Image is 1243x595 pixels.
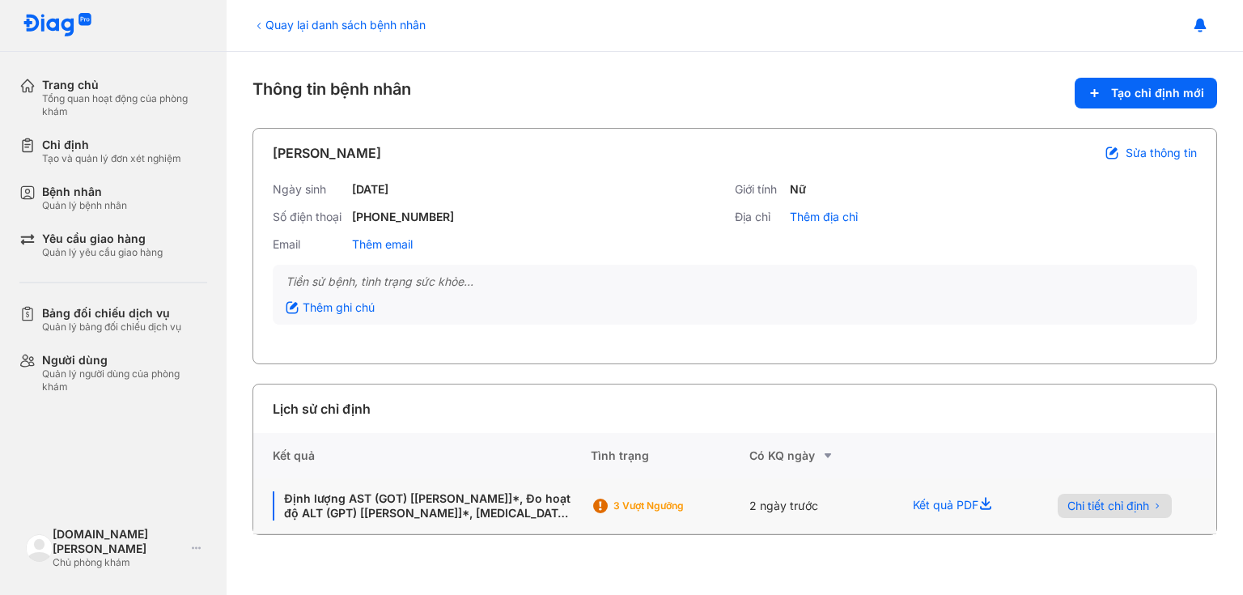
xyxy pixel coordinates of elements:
div: Email [273,237,346,252]
div: Lịch sử chỉ định [273,399,371,419]
div: Yêu cầu giao hàng [42,232,163,246]
div: Thêm email [352,237,413,252]
div: Tình trạng [591,433,749,478]
img: logo [26,534,53,561]
div: Tạo và quản lý đơn xét nghiệm [42,152,181,165]
div: Thêm ghi chú [286,300,375,315]
div: Bảng đối chiếu dịch vụ [42,306,181,321]
img: logo [23,13,92,38]
div: Số điện thoại [273,210,346,224]
div: Bệnh nhân [42,185,127,199]
span: Sửa thông tin [1126,146,1197,160]
div: Quản lý bảng đối chiếu dịch vụ [42,321,181,334]
div: Quay lại danh sách bệnh nhân [252,16,426,33]
div: Địa chỉ [735,210,783,224]
div: [DOMAIN_NAME] [PERSON_NAME] [53,527,185,556]
div: Thêm địa chỉ [790,210,858,224]
button: Chi tiết chỉ định [1058,494,1172,518]
div: Tổng quan hoạt động của phòng khám [42,92,207,118]
div: [PHONE_NUMBER] [352,210,454,224]
div: Người dùng [42,353,207,368]
div: Kết quả PDF [893,478,1038,534]
div: 3 Vượt ngưỡng [613,499,743,512]
span: Tạo chỉ định mới [1111,86,1204,100]
button: Tạo chỉ định mới [1075,78,1217,108]
div: Quản lý bệnh nhân [42,199,127,212]
div: [PERSON_NAME] [273,143,381,163]
div: Ngày sinh [273,182,346,197]
span: Chi tiết chỉ định [1067,499,1149,513]
div: Chỉ định [42,138,181,152]
div: Tiền sử bệnh, tình trạng sức khỏe... [286,274,1184,289]
div: Quản lý yêu cầu giao hàng [42,246,163,259]
div: Nữ [790,182,806,197]
div: Có KQ ngày [749,446,894,465]
div: Trang chủ [42,78,207,92]
div: Giới tính [735,182,783,197]
div: 2 ngày trước [749,478,894,534]
div: [DATE] [352,182,388,197]
div: Định lượng AST (GOT) [[PERSON_NAME]]*, Đo hoạt độ ALT (GPT) [[PERSON_NAME]]*, [MEDICAL_DATA] [Huy... [273,491,571,521]
div: Quản lý người dùng của phòng khám [42,368,207,393]
div: Thông tin bệnh nhân [252,78,1217,108]
div: Chủ phòng khám [53,556,185,569]
div: Kết quả [253,433,591,478]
